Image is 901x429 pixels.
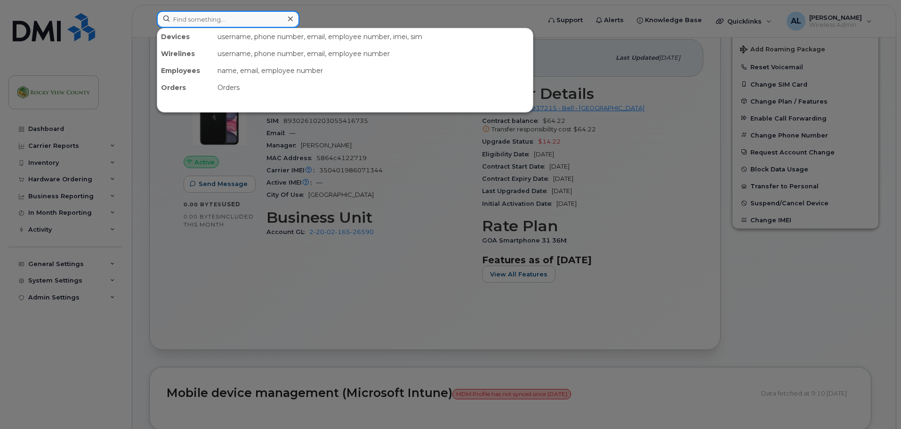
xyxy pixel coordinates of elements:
div: Employees [157,62,214,79]
div: Orders [157,79,214,96]
input: Find something... [157,11,299,28]
div: username, phone number, email, employee number [214,45,533,62]
div: Orders [214,79,533,96]
div: Wirelines [157,45,214,62]
iframe: Messenger Launcher [860,388,894,422]
div: username, phone number, email, employee number, imei, sim [214,28,533,45]
div: name, email, employee number [214,62,533,79]
div: Devices [157,28,214,45]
